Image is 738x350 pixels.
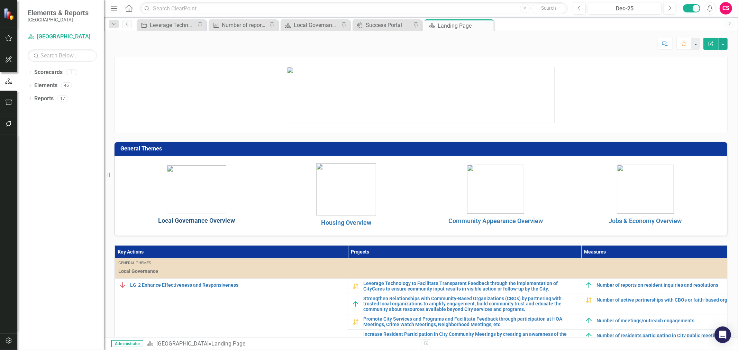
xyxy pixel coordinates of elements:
img: Caution [352,318,360,326]
input: Search ClearPoint... [140,2,568,15]
a: Local Governance Overview [282,21,339,29]
div: Success Portal [366,21,411,29]
a: Reports [34,95,54,103]
img: On Target [352,300,360,308]
a: Promote City Services and Programs and Facilitate Feedback through participation at HOA Meetings,... [363,316,577,327]
button: Search [531,3,566,13]
img: On Target [585,332,593,340]
a: Leverage Technology to Facilitate Transparent Feedback through the implementation of CityCares to... [363,281,577,292]
span: Search [541,5,556,11]
a: LG-2 Enhance Effectiveness and Responsiveness [130,283,344,288]
a: Strengthen Relationships with Community-Based Organizations (CBOs) by partnering with trusted loc... [363,296,577,312]
a: [GEOGRAPHIC_DATA] [28,33,97,41]
div: 1 [66,70,77,75]
span: Elements & Reports [28,9,89,17]
h3: General Themes [120,146,724,152]
div: » [147,340,416,348]
a: [GEOGRAPHIC_DATA] [156,340,209,347]
a: Housing Overview [321,219,371,226]
a: Jobs & Economy Overview [609,217,682,224]
td: Double-Click to Edit Right Click for Context Menu [348,314,581,330]
a: Scorecards [34,68,63,76]
img: Below Plan [118,281,127,289]
button: Dec-25 [588,2,662,15]
div: Dec-25 [590,4,659,13]
div: Number of reports on resident inquiries and resolutions [222,21,267,29]
img: Caution [585,296,593,304]
img: On Target [585,281,593,289]
td: Double-Click to Edit Right Click for Context Menu [348,294,581,314]
div: Leverage Technology to Facilitate Transparent Feedback through the implementation of CityCares to... [150,21,195,29]
div: Open Intercom Messenger [714,326,731,343]
small: [GEOGRAPHIC_DATA] [28,17,89,22]
input: Search Below... [28,49,97,62]
a: Increase Resident Participation in City Community Meetings by creating an awareness of the ongoin... [363,332,577,348]
img: Below Plan [352,335,360,344]
div: Landing Page [211,340,245,347]
div: 17 [57,95,68,101]
a: Leverage Technology to Facilitate Transparent Feedback through the implementation of CityCares to... [138,21,195,29]
td: Double-Click to Edit Right Click for Context Menu [348,279,581,294]
a: Success Portal [354,21,411,29]
a: Elements [34,82,57,90]
div: 46 [61,83,72,89]
img: On Target [585,316,593,325]
a: Number of reports on resident inquiries and resolutions [210,21,267,29]
img: Caution [352,282,360,291]
button: CS [720,2,732,15]
div: Local Governance Overview [294,21,339,29]
span: Administrator [111,340,143,347]
td: Double-Click to Edit Right Click for Context Menu [348,330,581,350]
div: Landing Page [438,21,492,30]
img: ClearPoint Strategy [3,8,16,20]
a: Community Appearance Overview [448,217,543,224]
a: Local Governance Overview [158,217,235,224]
